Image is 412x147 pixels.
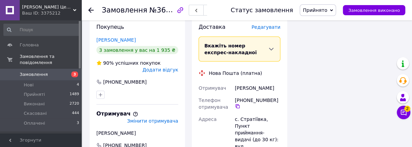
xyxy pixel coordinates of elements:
span: Оплачені [24,120,45,126]
input: Пошук [3,24,80,36]
span: Доставка [199,24,225,30]
span: №366307990 [149,6,198,14]
div: 3 замовлення у вас на 1 935 ₴ [96,46,178,54]
div: Ваш ID: 3375212 [22,10,81,16]
span: Адреса [199,117,217,122]
span: 444 [72,110,79,117]
div: Повернутися назад [88,7,94,14]
a: [PERSON_NAME] [96,37,136,43]
span: Змінити отримувача [127,118,178,124]
span: Отримувач [96,110,138,117]
span: 2 [404,106,410,112]
span: Скасовані [24,110,47,117]
span: Виконані [24,101,45,107]
button: Чат з покупцем2 [397,106,410,119]
span: Прийнято [303,7,327,13]
span: Покупець [96,24,124,30]
span: Нові [24,82,34,88]
span: 3 [71,71,78,77]
div: [PHONE_NUMBER] [235,97,280,109]
span: Телефон отримувача [199,98,228,110]
span: 2720 [70,101,79,107]
span: 4 [77,82,79,88]
span: Замовлення та повідомлення [20,54,81,66]
div: [PERSON_NAME] [96,130,178,136]
span: Садовий Центр "Садівник" [22,4,73,10]
div: успішних покупок [96,60,161,66]
div: Нова Пошта (платна) [207,70,264,77]
span: 1489 [70,91,79,98]
div: Статус замовлення [231,7,293,14]
span: Замовлення [102,6,147,14]
div: [PERSON_NAME] [233,82,282,94]
span: Вкажіть номер експрес-накладної [204,43,257,55]
span: Редагувати [251,24,280,30]
span: 3 [77,120,79,126]
span: Замовлення [20,71,48,78]
span: Головна [20,42,39,48]
span: Замовлення виконано [348,8,400,13]
span: Отримувач [199,85,226,91]
span: 90% [103,60,114,66]
span: Додати відгук [143,67,178,72]
div: [PHONE_NUMBER] [102,79,147,85]
span: Прийняті [24,91,45,98]
button: Замовлення виконано [343,5,405,15]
